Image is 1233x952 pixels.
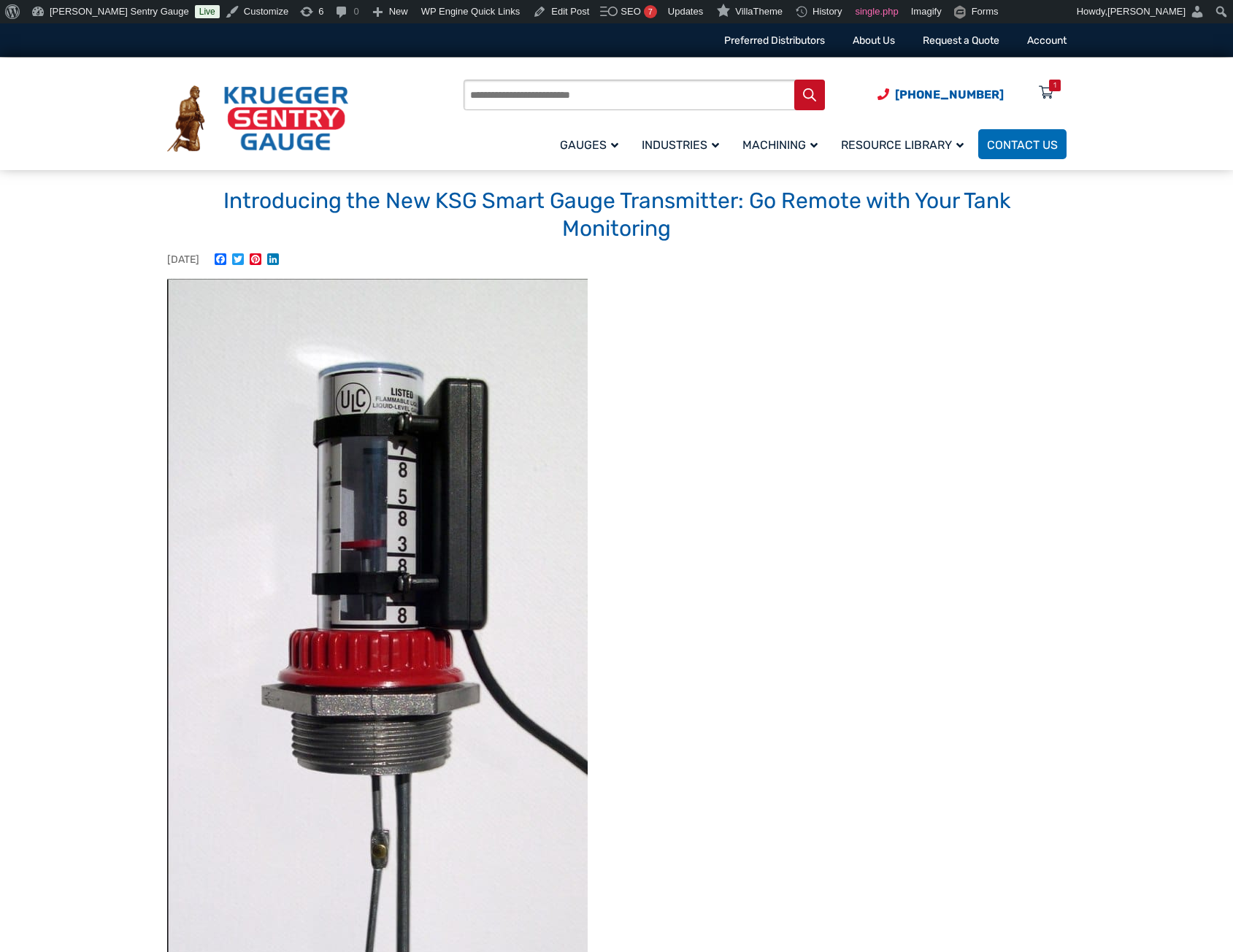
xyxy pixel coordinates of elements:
img: Krueger Sentry Gauge [167,85,348,153]
span: Industries [642,138,719,152]
a: About Us [853,34,895,47]
span: Machining [742,138,818,152]
a: Gauges [551,127,633,161]
a: Phone Number (920) 434-8860 [877,85,1004,104]
a: Account [1027,34,1067,47]
a: Machining [734,127,832,161]
h1: Introducing the New KSG Smart Gauge Transmitter: Go Remote with Your Tank Monitoring [167,188,1067,242]
a: Contact Us [978,129,1067,159]
a: Request a Quote [923,34,999,47]
span: Resource Library [841,138,964,152]
span: Contact Us [987,138,1058,152]
div: 1 [1053,80,1056,91]
a: Resource Library [832,127,978,161]
a: Preferred Distributors [724,34,825,47]
a: Industries [633,127,734,161]
span: [DATE] [167,253,199,266]
span: Gauges [560,138,618,152]
a: LinkedIn [264,253,282,267]
a: Twitter [229,253,247,267]
span: [PHONE_NUMBER] [895,88,1004,101]
a: Pinterest [247,253,264,267]
a: Facebook [212,253,229,267]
